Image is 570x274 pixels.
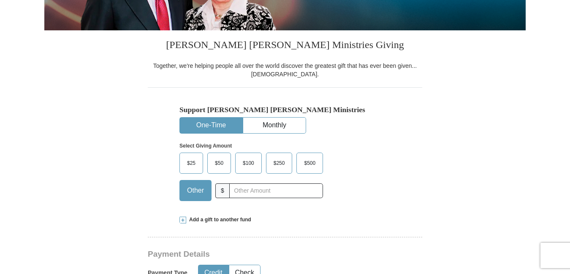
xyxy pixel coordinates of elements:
span: $250 [269,157,289,169]
span: $500 [300,157,320,169]
span: $25 [183,157,200,169]
h3: [PERSON_NAME] [PERSON_NAME] Ministries Giving [148,30,422,62]
h5: Support [PERSON_NAME] [PERSON_NAME] Ministries [179,105,391,114]
span: $ [215,183,230,198]
div: Together, we're helping people all over the world discover the greatest gift that has ever been g... [148,62,422,78]
strong: Select Giving Amount [179,143,232,149]
button: One-Time [180,118,242,133]
span: Add a gift to another fund [186,216,251,223]
input: Other Amount [229,183,323,198]
span: Other [183,184,208,197]
button: Monthly [243,118,306,133]
span: $100 [239,157,258,169]
h3: Payment Details [148,250,363,259]
span: $50 [211,157,228,169]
